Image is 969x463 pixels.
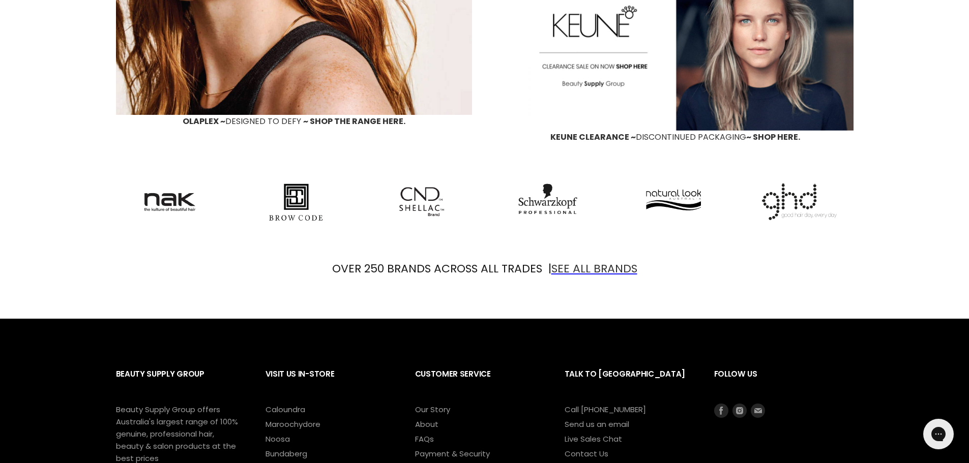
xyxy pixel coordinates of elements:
h2: Follow us [714,361,854,404]
span: ~ [303,115,308,127]
span: SHOP THE RANGE HERE. [310,115,405,127]
a: Payment & Security [415,448,490,459]
font: OVER 250 BRANDS ACROSS ALL TRADES | [332,261,551,276]
a: Live Sales Chat [565,434,622,444]
a: Maroochydore [266,419,320,429]
a: SEE ALL BRANDS [551,261,637,276]
a: Our Story [415,404,450,415]
h2: Visit Us In-Store [266,361,395,404]
h2: Beauty Supply Group [116,361,245,404]
a: Caloundra [266,404,305,415]
span: KEUNE CLEARANCE ~ [550,131,636,143]
a: Send us an email [565,419,629,429]
a: Bundaberg [266,448,307,459]
h2: Customer Service [415,361,544,404]
iframe: Gorgias live chat messenger [918,415,959,453]
span: DISCONTINUED PACKAGING [550,131,746,143]
a: About [415,419,438,429]
span: SHOP HERE. [753,131,800,143]
span: DESIGNED TO DEFY [183,115,301,127]
a: Call [PHONE_NUMBER] [565,404,646,415]
a: Contact Us [565,448,608,459]
span: OLAPLEX ~ [183,115,225,127]
a: FAQs [415,434,434,444]
span: ~ [746,131,751,143]
a: Noosa [266,434,290,444]
h2: Talk to [GEOGRAPHIC_DATA] [565,361,694,404]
